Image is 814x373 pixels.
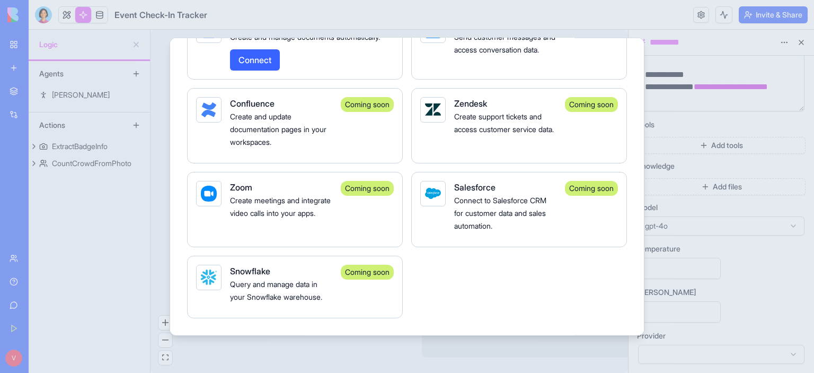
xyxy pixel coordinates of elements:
div: Coming soon [341,264,394,279]
button: Connect [230,49,280,70]
span: Zoom [230,181,252,192]
span: Create meetings and integrate video calls into your apps. [230,195,331,217]
span: Query and manage data in your Snowflake warehouse. [230,279,322,301]
span: Create and manage documents automatically. [230,32,380,41]
div: Coming soon [565,180,618,195]
span: Create and update documentation pages in your workspaces. [230,111,326,146]
span: Zendesk [454,98,487,108]
span: Send customer messages and access conversation data. [454,32,555,54]
span: Connect to Salesforce CRM for customer data and sales automation. [454,195,546,230]
span: Create support tickets and access customer service data. [454,111,554,133]
span: Snowflake [230,265,270,276]
span: Confluence [230,98,275,108]
div: Coming soon [341,180,394,195]
div: Coming soon [565,97,618,111]
div: Coming soon [341,97,394,111]
span: Salesforce [454,181,496,192]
